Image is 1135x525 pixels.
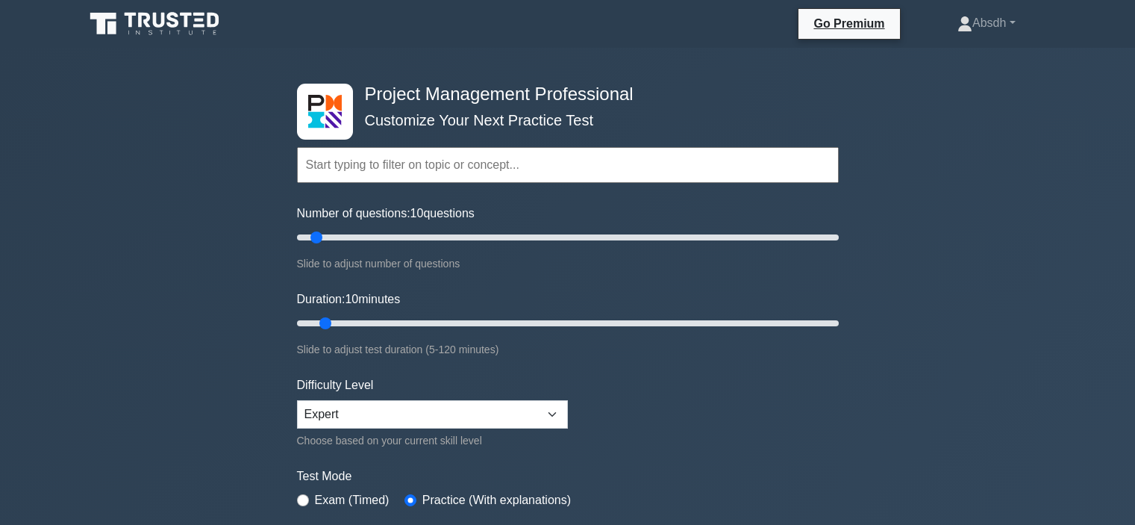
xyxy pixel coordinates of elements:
label: Test Mode [297,467,839,485]
label: Difficulty Level [297,376,374,394]
div: Slide to adjust test duration (5-120 minutes) [297,341,839,358]
div: Slide to adjust number of questions [297,255,839,273]
label: Exam (Timed) [315,491,390,509]
label: Duration: minutes [297,291,401,308]
input: Start typing to filter on topic or concept... [297,147,839,183]
h4: Project Management Professional [359,84,766,105]
span: 10 [345,293,358,305]
span: 10 [410,207,424,220]
label: Practice (With explanations) [422,491,571,509]
label: Number of questions: questions [297,205,475,223]
a: Go Premium [804,14,893,33]
div: Choose based on your current skill level [297,432,568,450]
a: Absdh [922,8,1051,38]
